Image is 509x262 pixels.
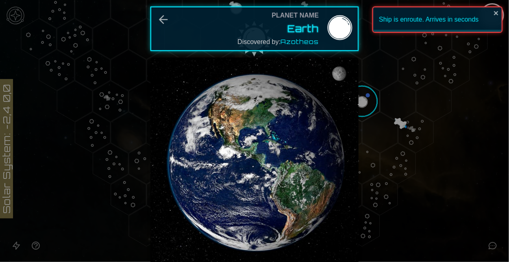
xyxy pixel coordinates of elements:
[287,22,319,35] button: Earth
[237,37,319,47] div: Discovered by:
[281,37,319,46] span: Azotheos
[272,11,319,20] div: Planet Name
[325,14,355,44] img: Planet Name Editor
[494,10,499,16] button: close
[157,13,170,26] button: Back
[372,7,502,33] div: Ship is enroute. Arrives in seconds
